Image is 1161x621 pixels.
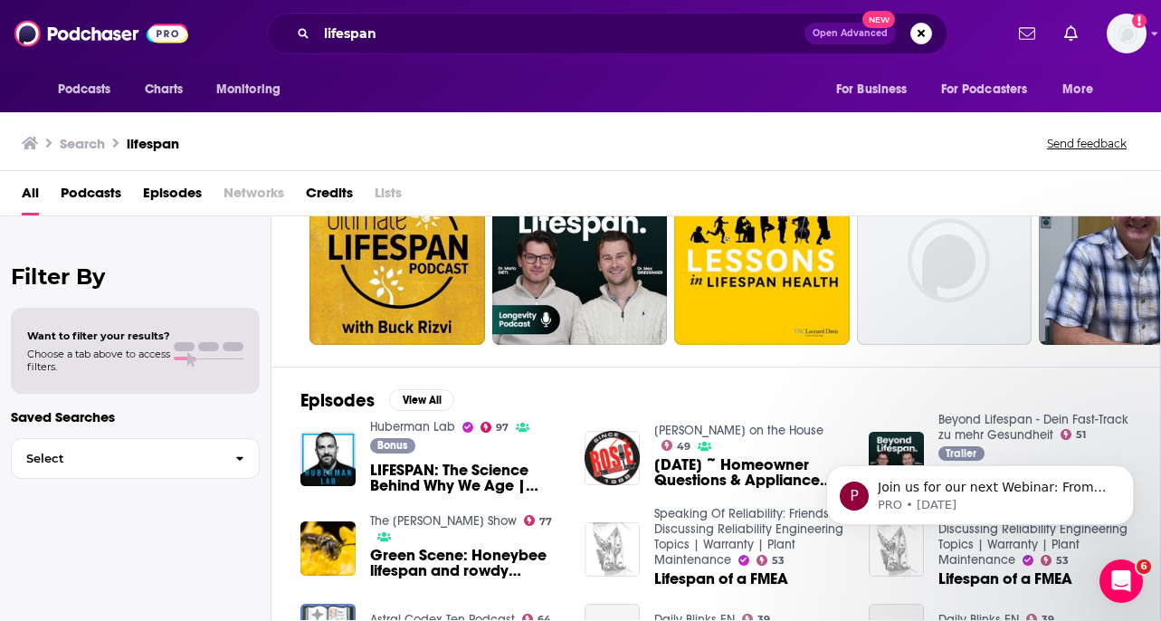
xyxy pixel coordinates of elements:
[133,72,195,107] a: Charts
[300,432,356,487] img: LIFESPAN: The Science Behind Why We Age | Lifespan with Dr. David Sinclair
[377,440,407,451] span: Bonus
[1041,555,1070,566] a: 53
[1099,559,1143,603] iframe: Intercom live chat
[1050,72,1116,107] button: open menu
[45,72,135,107] button: open menu
[27,348,170,373] span: Choose a tab above to access filters.
[823,72,930,107] button: open menu
[370,548,563,578] a: Green Scene: Honeybee lifespan and rowdy Octopuses
[654,457,847,488] a: 12/10/2016 ~ Homeowner Questions & Appliance Lifespan's
[127,135,179,152] h3: lifespan
[941,77,1028,102] span: For Podcasters
[492,169,668,345] a: 51
[654,423,823,438] a: Rosie on the House
[539,518,552,526] span: 77
[1107,14,1147,53] span: Logged in as high10media
[58,77,111,102] span: Podcasts
[14,16,188,51] img: Podchaser - Follow, Share and Rate Podcasts
[677,443,690,451] span: 49
[60,135,105,152] h3: Search
[1042,136,1132,151] button: Send feedback
[79,129,311,593] span: Join us for our next Webinar: From Pushback to Payoff: Building Buy-In for Niche Podcast Placemen...
[1062,77,1093,102] span: More
[370,513,517,529] a: The Pat Kenny Show
[389,389,454,411] button: View All
[224,178,284,215] span: Networks
[481,422,509,433] a: 97
[11,438,260,479] button: Select
[836,77,908,102] span: For Business
[300,389,375,412] h2: Episodes
[370,463,563,493] span: LIFESPAN: The Science Behind Why We Age | Lifespan with Dr. [PERSON_NAME]
[143,178,202,215] a: Episodes
[204,72,304,107] button: open menu
[804,23,896,44] button: Open AdvancedNew
[306,178,353,215] a: Credits
[11,263,260,290] h2: Filter By
[929,72,1054,107] button: open menu
[585,522,640,578] img: Lifespan of a FMEA
[1107,14,1147,53] img: User Profile
[370,419,455,435] a: Huberman Lab
[938,571,1072,587] a: Lifespan of a FMEA
[79,146,312,162] p: Message from PRO, sent 33w ago
[1137,559,1151,574] span: 6
[1056,557,1069,565] span: 53
[309,169,485,345] a: 42
[1107,14,1147,53] button: Show profile menu
[585,431,640,486] img: 12/10/2016 ~ Homeowner Questions & Appliance Lifespan's
[654,506,843,568] a: Speaking Of Reliability: Friends Discussing Reliability Engineering Topics | Warranty | Plant Mai...
[375,178,402,215] span: Lists
[300,521,356,577] img: Green Scene: Honeybee lifespan and rowdy Octopuses
[524,515,553,526] a: 77
[813,29,888,38] span: Open Advanced
[22,178,39,215] a: All
[267,13,947,54] div: Search podcasts, credits, & more...
[1132,14,1147,28] svg: Add a profile image
[300,389,454,412] a: EpisodesView All
[799,351,1161,554] iframe: Intercom notifications message
[1057,18,1085,49] a: Show notifications dropdown
[12,453,221,464] span: Select
[757,555,785,566] a: 53
[654,457,847,488] span: [DATE] ~ Homeowner Questions & Appliance Lifespan's
[772,557,785,565] span: 53
[1012,18,1042,49] a: Show notifications dropdown
[654,571,788,587] a: Lifespan of a FMEA
[41,130,70,159] div: Profile image for PRO
[370,463,563,493] a: LIFESPAN: The Science Behind Why We Age | Lifespan with Dr. David Sinclair
[27,330,170,342] span: Want to filter your results?
[317,19,804,48] input: Search podcasts, credits, & more...
[496,424,509,432] span: 97
[862,11,895,28] span: New
[661,440,691,451] a: 49
[27,114,335,174] div: message notification from PRO, 33w ago. Join us for our next Webinar: From Pushback to Payoff: Bu...
[145,77,184,102] span: Charts
[61,178,121,215] a: Podcasts
[674,169,850,345] a: 25
[11,408,260,425] p: Saved Searches
[216,77,281,102] span: Monitoring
